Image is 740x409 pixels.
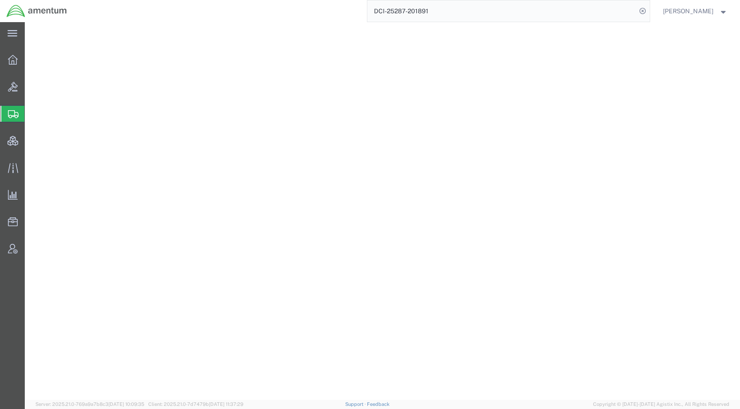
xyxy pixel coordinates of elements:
span: Server: 2025.21.0-769a9a7b8c3 [35,401,144,407]
img: logo [6,4,67,18]
input: Search for shipment number, reference number [367,0,636,22]
iframe: FS Legacy Container [25,22,740,400]
a: Feedback [367,401,389,407]
span: [DATE] 11:37:29 [209,401,243,407]
span: [DATE] 10:09:35 [108,401,144,407]
button: [PERSON_NAME] [663,6,728,16]
span: Client: 2025.21.0-7d7479b [148,401,243,407]
span: Copyright © [DATE]-[DATE] Agistix Inc., All Rights Reserved [593,401,729,408]
span: Kent Gilman [663,6,713,16]
a: Support [345,401,367,407]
